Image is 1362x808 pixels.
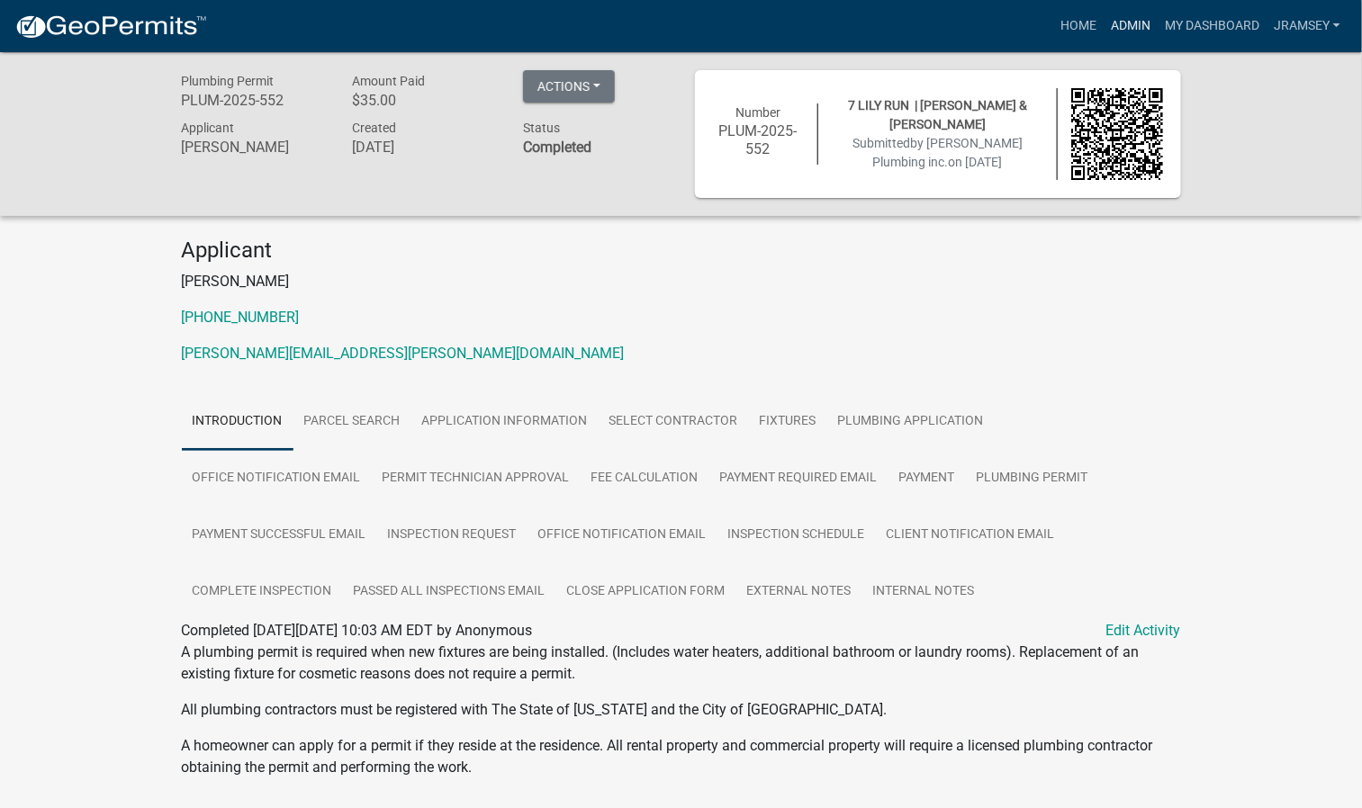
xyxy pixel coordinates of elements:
[1053,9,1104,43] a: Home
[735,105,780,120] span: Number
[888,450,966,507] a: Payment
[182,642,1181,685] p: A plumbing permit is required when new fixtures are being installed. (Includes water heaters, add...
[1071,88,1163,180] img: QR code
[599,393,749,451] a: Select contractor
[749,393,827,451] a: Fixtures
[1104,9,1158,43] a: Admin
[873,136,1024,169] span: by [PERSON_NAME] Plumbing inc.
[182,622,533,639] span: Completed [DATE][DATE] 10:03 AM EDT by Anonymous
[372,450,581,507] a: Permit Technician Approval
[717,507,876,564] a: Inspection Schedule
[827,393,995,451] a: Plumbing Application
[182,74,275,88] span: Plumbing Permit
[966,450,1099,507] a: Plumbing Permit
[876,507,1066,564] a: Client Notification Email
[182,271,1181,292] p: [PERSON_NAME]
[709,450,888,507] a: Payment Required Email
[182,309,300,326] a: [PHONE_NUMBER]
[523,139,591,156] strong: Completed
[1158,9,1267,43] a: My Dashboard
[293,393,411,451] a: Parcel search
[352,139,496,156] h6: [DATE]
[352,121,396,135] span: Created
[377,507,528,564] a: Inspection Request
[182,121,235,135] span: Applicant
[523,121,560,135] span: Status
[528,507,717,564] a: Office Notification Email
[182,139,326,156] h6: [PERSON_NAME]
[182,699,1181,721] p: All plumbing contractors must be registered with The State of [US_STATE] and the City of [GEOGRAP...
[1267,9,1348,43] a: jramsey
[862,563,986,621] a: Internal Notes
[713,122,805,157] h6: PLUM-2025-552
[852,136,1023,169] span: Submitted on [DATE]
[581,450,709,507] a: Fee Calculation
[556,563,736,621] a: Close Application Form
[182,92,326,109] h6: PLUM-2025-552
[1106,620,1181,642] a: Edit Activity
[182,563,343,621] a: Complete Inspection
[182,735,1181,778] p: A homeowner can apply for a permit if they reside at the residence. All rental property and comme...
[523,70,615,103] button: Actions
[352,74,425,88] span: Amount Paid
[352,92,496,109] h6: $35.00
[343,563,556,621] a: Passed All Inspections Email
[182,345,625,362] a: [PERSON_NAME][EMAIL_ADDRESS][PERSON_NAME][DOMAIN_NAME]
[736,563,862,621] a: External Notes
[182,238,1181,264] h4: Applicant
[182,450,372,507] a: Office Notification Email
[848,98,1027,131] span: 7 LILY RUN | [PERSON_NAME] & [PERSON_NAME]
[182,507,377,564] a: Payment Successful Email
[182,393,293,451] a: Introduction
[411,393,599,451] a: Application Information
